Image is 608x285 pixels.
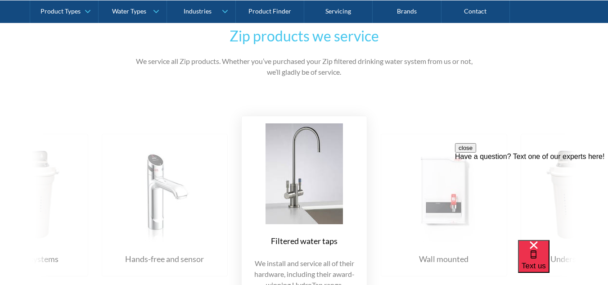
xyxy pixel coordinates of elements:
h2: Zip products we service [129,25,480,47]
div: Filtered water taps [271,235,338,247]
p: We service all Zip products. Whether you’ve purchased your Zip filtered drinking water system fro... [129,56,480,77]
iframe: podium webchat widget bubble [518,240,608,285]
div: Hands-free and sensor [125,253,204,265]
img: Filtered water taps [243,123,365,224]
div: Wall mounted [419,253,468,265]
img: Hands-free and sensor [104,141,226,242]
div: Industries [184,7,212,15]
div: Product Types [41,7,81,15]
div: Water Types [112,7,146,15]
img: Wall mounted [383,141,505,242]
iframe: podium webchat widget prompt [455,143,608,251]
